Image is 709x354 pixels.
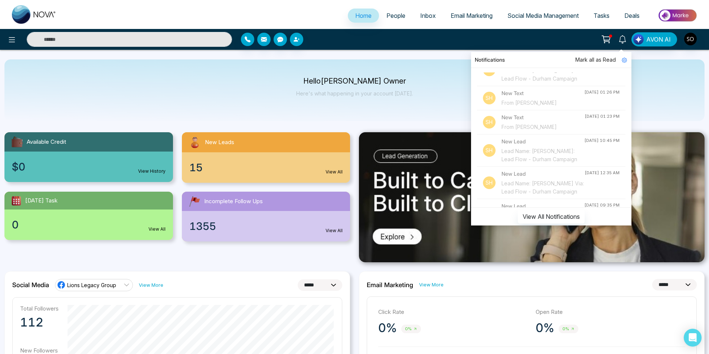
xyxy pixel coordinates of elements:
img: Lead Flow [633,34,644,45]
span: Social Media Management [507,12,579,19]
h2: Social Media [12,281,49,289]
a: Email Marketing [443,9,500,23]
button: AVON AI [631,32,677,46]
h4: New Lead [501,202,584,210]
button: View All Notifications [518,210,585,224]
div: Open Intercom Messenger [684,329,702,347]
img: Nova CRM Logo [12,5,56,24]
a: Inbox [413,9,443,23]
span: Home [355,12,372,19]
img: Market-place.gif [651,7,705,24]
span: 1355 [189,218,216,234]
p: 0% [378,321,397,335]
img: todayTask.svg [10,195,22,207]
span: 15 [189,160,203,175]
h4: New Text [501,89,584,97]
a: Tasks [586,9,617,23]
a: New Leads15View All [177,132,355,183]
p: New Followers [20,347,59,354]
a: View More [419,281,444,288]
p: Sh [483,176,496,189]
h2: Email Marketing [367,281,413,289]
div: [DATE] 01:23 PM [585,113,620,120]
a: Deals [617,9,647,23]
div: [DATE] 12:35 AM [585,170,620,176]
h4: New Lead [501,170,585,178]
img: . [359,132,705,262]
p: 0% [536,321,554,335]
a: View All [326,169,343,175]
div: From [PERSON_NAME] [501,123,585,131]
span: Incomplete Follow Ups [204,197,263,206]
a: View All [148,226,166,233]
img: followUps.svg [188,195,201,208]
a: Home [348,9,379,23]
span: Mark all as Read [575,56,616,64]
span: AVON AI [646,35,671,44]
div: From [PERSON_NAME] [501,99,584,107]
img: availableCredit.svg [10,135,24,149]
div: [DATE] 10:45 PM [584,137,620,144]
div: Notifications [471,52,631,68]
div: [DATE] 01:26 PM [584,89,620,95]
a: Incomplete Follow Ups1355View All [177,192,355,241]
p: Hello [PERSON_NAME] Owner [296,78,413,84]
div: Lead Name: [PERSON_NAME]: Lead Flow - Durham Campaign [501,66,585,83]
p: Sh [483,144,496,157]
span: $0 [12,159,25,175]
div: [DATE] 09:35 PM [584,202,620,208]
p: Open Rate [536,308,686,316]
img: newLeads.svg [188,135,202,149]
p: Here's what happening in your account [DATE]. [296,90,413,97]
a: People [379,9,413,23]
span: [DATE] Task [25,197,58,205]
img: User Avatar [684,33,697,45]
div: Lead Name: [PERSON_NAME] Via: Lead Flow - Durham Campaign [501,179,585,196]
span: 0% [401,325,421,333]
span: Inbox [420,12,436,19]
a: View All Notifications [518,213,585,219]
span: Deals [624,12,640,19]
p: 112 [20,315,59,330]
span: People [386,12,405,19]
p: Total Followers [20,305,59,312]
p: Sh [483,92,496,104]
span: 0 [12,217,19,233]
span: Available Credit [27,138,66,146]
a: View More [139,282,163,289]
span: Email Marketing [451,12,493,19]
a: Social Media Management [500,9,586,23]
span: New Leads [205,138,234,147]
h4: New Text [501,113,585,121]
a: View All [326,227,343,234]
span: Lions Legacy Group [67,282,116,289]
p: Sh [483,116,496,129]
h4: New Lead [501,137,584,146]
span: 0% [559,325,578,333]
div: Lead Name: [PERSON_NAME]: Lead Flow - Durham Campaign [501,147,584,163]
p: Click Rate [378,308,528,316]
span: Tasks [594,12,610,19]
a: View History [138,168,166,175]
